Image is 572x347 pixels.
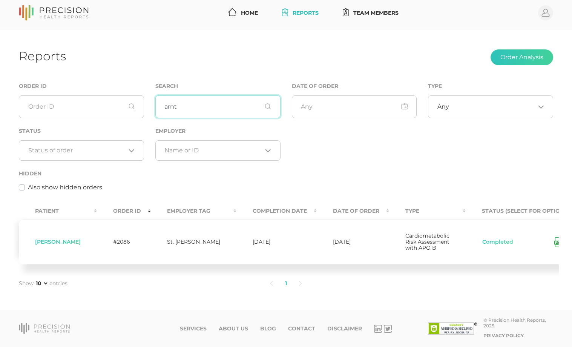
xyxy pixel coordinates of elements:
label: Show entries [19,279,67,287]
select: Showentries [34,279,49,287]
a: Privacy Policy [483,333,524,338]
span: Cardiometabolic Risk Assessment with APO B [405,232,449,251]
th: Employer Tag : activate to sort column ascending [151,203,236,220]
h1: Reports [19,49,66,63]
div: Search for option [428,95,553,118]
div: Search for option [19,140,144,161]
a: Services [180,326,207,332]
input: Search for option [164,147,262,154]
input: Search for option [449,103,535,111]
input: Search for option [28,147,126,154]
input: Any [292,95,417,118]
label: Status [19,128,41,134]
th: Completion Date : activate to sort column ascending [236,203,317,220]
th: Date Of Order : activate to sort column ascending [317,203,389,220]
label: Employer [155,128,186,134]
label: Search [155,83,178,89]
a: Team Members [340,6,402,20]
th: Patient : activate to sort column ascending [19,203,97,220]
a: About Us [219,326,248,332]
th: Order ID : activate to sort column ascending [97,203,151,220]
span: Any [437,103,449,111]
input: First or Last Name [155,95,281,118]
a: Blog [260,326,276,332]
a: Contact [288,326,315,332]
img: SSL site seal - click to verify [428,322,477,335]
div: © Precision Health Reports, 2025 [483,317,553,329]
button: Order Analysis [491,49,553,65]
span: [PERSON_NAME] [35,238,81,245]
th: Type : activate to sort column ascending [389,203,466,220]
td: St. [PERSON_NAME] [151,220,236,264]
td: #2086 [97,220,151,264]
a: Home [225,6,261,20]
td: [DATE] [317,220,389,264]
label: Hidden [19,170,41,177]
td: [DATE] [236,220,317,264]
label: Type [428,83,442,89]
label: Order ID [19,83,47,89]
div: Search for option [155,140,281,161]
label: Also show hidden orders [28,183,102,192]
a: Disclaimer [327,326,362,332]
button: Completed [482,238,514,246]
a: Reports [279,6,322,20]
input: Order ID [19,95,144,118]
label: Date of Order [292,83,338,89]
